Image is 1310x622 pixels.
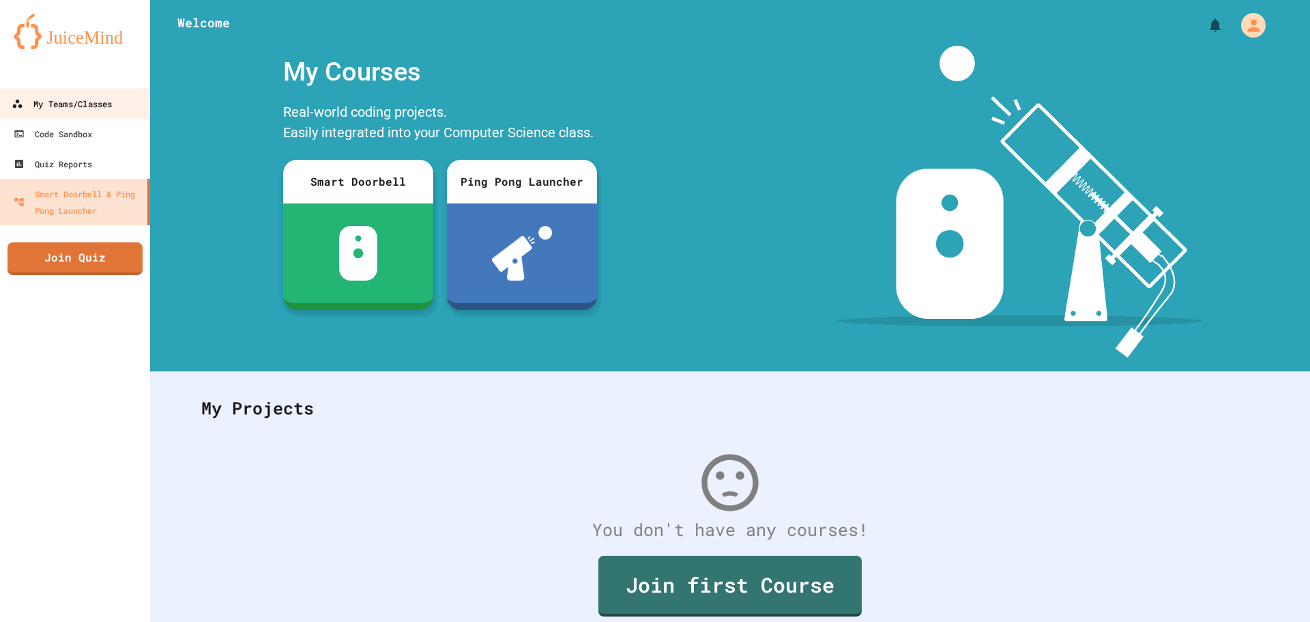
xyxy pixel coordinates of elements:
div: Smart Doorbell [283,160,433,203]
div: My Account [1227,10,1269,41]
div: My Notifications [1182,14,1227,37]
div: My Teams/Classes [12,96,112,113]
div: You don't have any courses! [188,517,1272,543]
img: ppl-with-ball.png [492,226,553,281]
div: My Projects [188,382,1272,435]
div: Smart Doorbell & Ping Pong Launcher [14,186,142,218]
div: Quiz Reports [14,156,92,172]
div: Code Sandbox [14,126,92,142]
img: logo-orange.svg [14,14,136,49]
a: Join first Course [598,556,862,617]
div: My Courses [276,46,604,98]
div: Ping Pong Launcher [447,160,597,203]
a: Join Quiz [8,242,143,275]
div: Real-world coding projects. Easily integrated into your Computer Science class. [276,98,604,150]
img: sdb-white.svg [339,226,378,281]
img: banner-image-my-projects.png [837,46,1203,358]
